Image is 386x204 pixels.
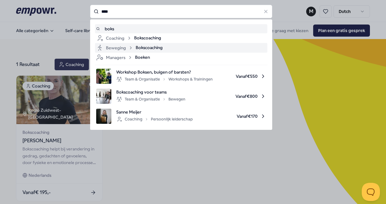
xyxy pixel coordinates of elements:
[362,183,380,201] iframe: Help Scout Beacon - Open
[116,76,213,83] div: Team & Organisatie Workshops & Trainingen
[96,54,133,61] div: Managers
[96,54,266,61] a: ManagersBoeken
[135,54,150,61] span: Boeken
[136,44,163,51] span: Bokscoaching
[96,89,266,104] a: product imageBokscoaching voor teamsTeam & OrganisatieBewegenVanaf€800
[116,89,185,95] span: Bokscoaching voor teams
[96,69,111,84] img: product image
[90,5,272,18] input: Search for products, categories or subcategories
[134,35,161,42] span: Bokscoaching
[116,116,193,123] div: Coaching Persoonlijk leiderschap
[198,109,266,124] span: Vanaf € 170
[96,109,266,124] a: product imageSanne MeijerCoachingPersoonlijk leiderschapVanaf€170
[190,89,266,104] span: Vanaf € 800
[218,69,266,84] span: Vanaf € 550
[96,35,132,42] div: Coaching
[116,69,213,75] span: Workshop Boksen, buigen of barsten?
[96,25,266,32] a: boks
[96,35,266,42] a: CoachingBokscoaching
[116,109,193,115] span: Sanne Meijer
[116,96,185,103] div: Team & Organisatie Bewegen
[96,69,266,84] a: product imageWorkshop Boksen, buigen of barsten?Team & OrganisatieWorkshops & TrainingenVanaf€550
[96,44,266,51] a: BewegingBokscoaching
[96,89,111,104] img: product image
[96,44,133,51] div: Beweging
[96,109,111,124] img: product image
